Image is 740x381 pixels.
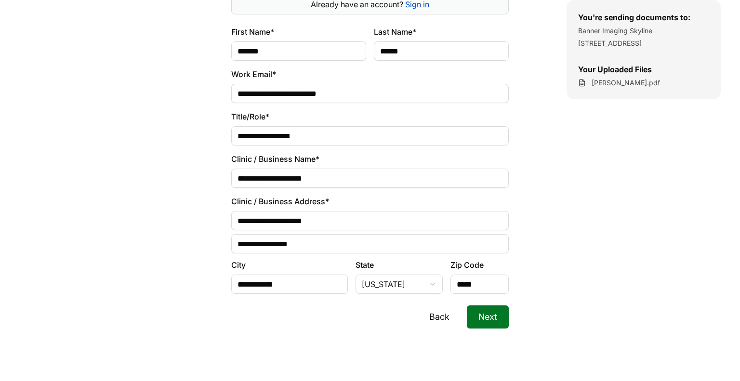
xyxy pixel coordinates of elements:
[578,64,709,75] h3: Your Uploaded Files
[467,305,509,328] button: Next
[592,78,660,88] span: Mary.pdf
[231,111,509,122] label: Title/Role*
[450,259,509,271] label: Zip Code
[578,39,709,48] p: [STREET_ADDRESS]
[418,305,461,328] button: Back
[356,259,443,271] label: State
[231,26,366,38] label: First Name*
[578,26,709,36] p: Banner Imaging Skyline
[231,153,509,165] label: Clinic / Business Name*
[231,196,509,207] label: Clinic / Business Address*
[231,68,509,80] label: Work Email*
[578,12,709,23] h3: You're sending documents to:
[374,26,509,38] label: Last Name*
[231,259,348,271] label: City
